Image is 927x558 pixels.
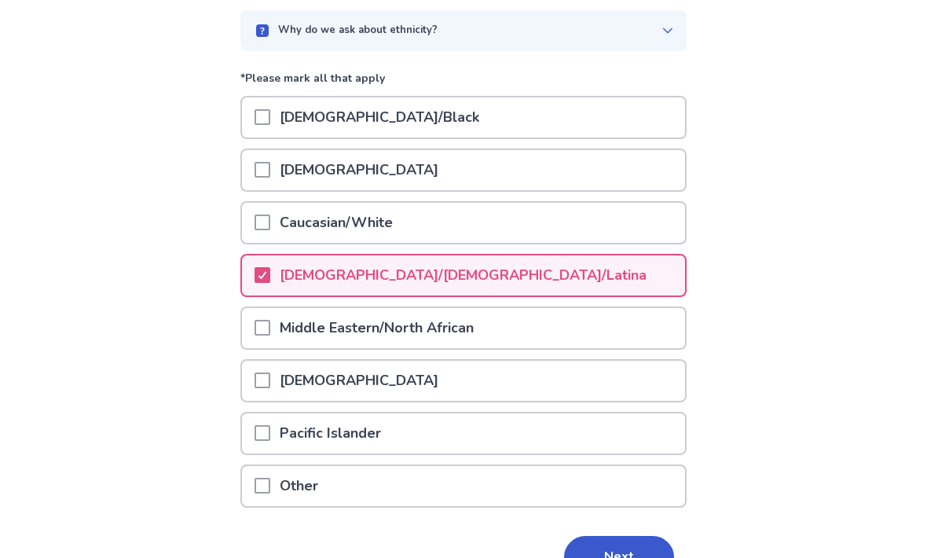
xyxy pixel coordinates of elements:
p: Middle Eastern/North African [270,308,483,348]
p: [DEMOGRAPHIC_DATA] [270,361,448,401]
p: [DEMOGRAPHIC_DATA]/Black [270,97,489,138]
p: Caucasian/White [270,203,402,243]
p: [DEMOGRAPHIC_DATA] [270,150,448,190]
p: [DEMOGRAPHIC_DATA]/[DEMOGRAPHIC_DATA]/Latina [270,255,656,296]
p: Pacific Islander [270,413,390,453]
p: Other [270,466,328,506]
p: Why do we ask about ethnicity? [278,23,438,39]
p: *Please mark all that apply [240,70,687,96]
